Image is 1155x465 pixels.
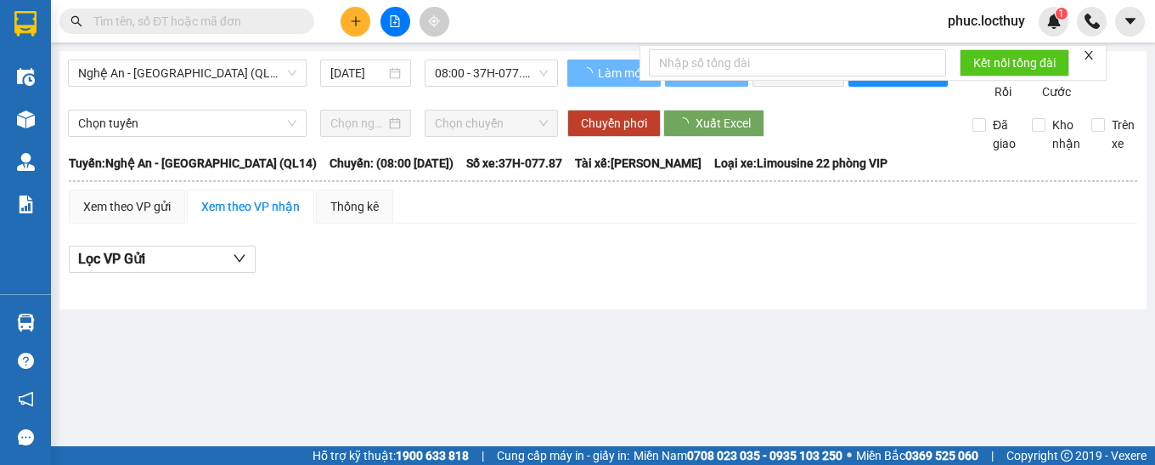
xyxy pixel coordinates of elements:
span: aim [428,15,440,27]
img: solution-icon [17,196,35,213]
span: Chuyến: (08:00 [DATE]) [330,154,454,173]
span: Chọn tuyến [78,111,296,136]
span: Lọc VP Gửi [78,248,145,269]
button: aim [420,7,449,37]
span: file-add [389,15,401,27]
span: Đã giao [986,116,1023,153]
span: | [991,446,994,465]
span: Hỗ trợ kỹ thuật: [313,446,469,465]
span: Cung cấp máy in - giấy in: [497,446,629,465]
button: Lọc VP Gửi [69,246,256,273]
span: notification [18,391,34,407]
span: plus [350,15,362,27]
button: Chuyển phơi [567,110,661,137]
img: phone-icon [1085,14,1100,29]
div: Xem theo VP nhận [201,197,300,216]
span: copyright [1061,450,1073,462]
span: Trên xe [1105,116,1141,153]
span: search [70,15,82,27]
span: close [1083,49,1095,61]
strong: 0708 023 035 - 0935 103 250 [687,449,842,462]
img: warehouse-icon [17,314,35,332]
img: icon-new-feature [1046,14,1062,29]
span: Nghệ An - Bình Dương (QL14) [78,60,296,86]
span: | [482,446,484,465]
span: phuc.locthuy [934,10,1039,31]
sup: 1 [1056,8,1068,20]
span: 08:00 - 37H-077.87 [435,60,548,86]
input: Chọn ngày [330,114,386,133]
button: caret-down [1115,7,1145,37]
span: message [18,429,34,445]
span: question-circle [18,353,34,369]
span: Loại xe: Limousine 22 phòng VIP [714,154,887,173]
button: Làm mới [567,60,661,87]
strong: 1900 633 818 [396,449,469,462]
input: Nhập số tổng đài [649,49,946,77]
button: plus [341,7,370,37]
span: ⚪️ [847,452,852,459]
span: Chọn chuyến [435,111,548,136]
span: down [233,252,246,265]
img: logo-vxr [14,11,37,37]
img: warehouse-icon [17,153,35,171]
div: Thống kê [330,197,379,216]
span: Làm mới [598,64,647,82]
input: Tìm tên, số ĐT hoặc mã đơn [93,12,294,31]
span: Tài xế: [PERSON_NAME] [575,154,701,173]
div: Xem theo VP gửi [83,197,171,216]
b: Tuyến: Nghệ An - [GEOGRAPHIC_DATA] (QL14) [69,156,317,170]
button: Xuất Excel [663,110,764,137]
button: Kết nối tổng đài [960,49,1069,77]
span: Kho nhận [1045,116,1087,153]
span: Số xe: 37H-077.87 [466,154,562,173]
input: 13/08/2025 [330,64,386,82]
span: Miền Bắc [856,446,978,465]
span: Miền Nam [634,446,842,465]
button: file-add [380,7,410,37]
img: warehouse-icon [17,111,35,128]
span: 1 [1058,8,1064,20]
strong: 0369 525 060 [905,449,978,462]
span: Kết nối tổng đài [973,54,1056,72]
span: loading [581,67,595,79]
img: warehouse-icon [17,68,35,86]
span: caret-down [1123,14,1138,29]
